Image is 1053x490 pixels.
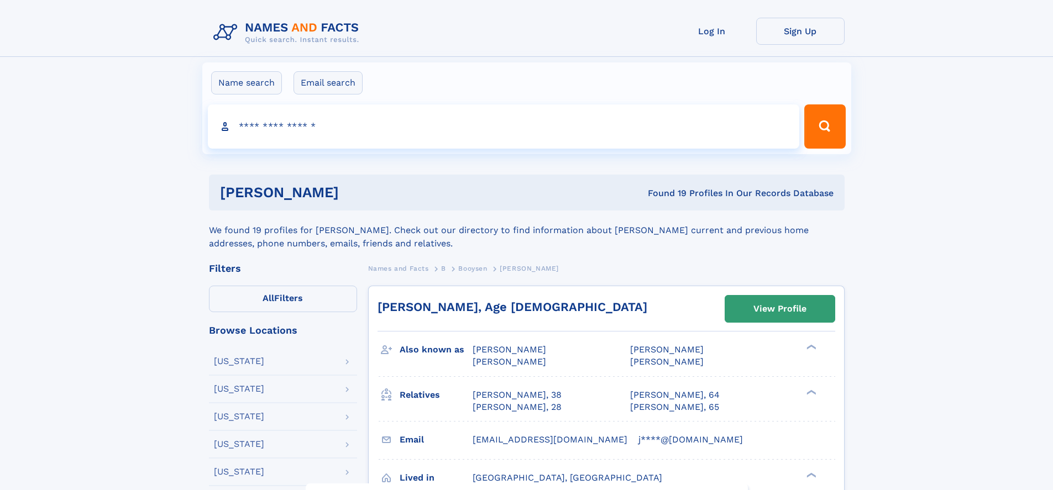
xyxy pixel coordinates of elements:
[214,440,264,449] div: [US_STATE]
[473,472,662,483] span: [GEOGRAPHIC_DATA], [GEOGRAPHIC_DATA]
[753,296,806,322] div: View Profile
[473,389,562,401] a: [PERSON_NAME], 38
[368,261,429,275] a: Names and Facts
[214,357,264,366] div: [US_STATE]
[263,293,274,303] span: All
[214,384,264,393] div: [US_STATE]
[211,71,282,94] label: Name search
[500,265,559,272] span: [PERSON_NAME]
[400,340,473,359] h3: Also known as
[209,210,845,250] div: We found 19 profiles for [PERSON_NAME]. Check out our directory to find information about [PERSON...
[400,430,473,449] h3: Email
[294,71,363,94] label: Email search
[441,261,446,275] a: B
[400,468,473,487] h3: Lived in
[209,325,357,335] div: Browse Locations
[209,18,368,48] img: Logo Names and Facts
[458,261,487,275] a: Booysen
[209,264,357,273] div: Filters
[804,104,845,149] button: Search Button
[630,401,719,413] a: [PERSON_NAME], 65
[804,388,817,396] div: ❯
[473,434,627,445] span: [EMAIL_ADDRESS][DOMAIN_NAME]
[473,344,546,355] span: [PERSON_NAME]
[441,265,446,272] span: B
[630,356,704,367] span: [PERSON_NAME]
[804,344,817,351] div: ❯
[725,296,835,322] a: View Profile
[493,187,834,199] div: Found 19 Profiles In Our Records Database
[630,344,704,355] span: [PERSON_NAME]
[473,356,546,367] span: [PERSON_NAME]
[756,18,845,45] a: Sign Up
[458,265,487,272] span: Booysen
[378,300,647,314] a: [PERSON_NAME], Age [DEMOGRAPHIC_DATA]
[209,286,357,312] label: Filters
[400,386,473,404] h3: Relatives
[668,18,756,45] a: Log In
[208,104,800,149] input: search input
[214,467,264,476] div: [US_STATE]
[220,186,494,199] h1: [PERSON_NAME]
[214,412,264,421] div: [US_STATE]
[804,471,817,478] div: ❯
[473,401,562,413] a: [PERSON_NAME], 28
[630,389,720,401] a: [PERSON_NAME], 64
